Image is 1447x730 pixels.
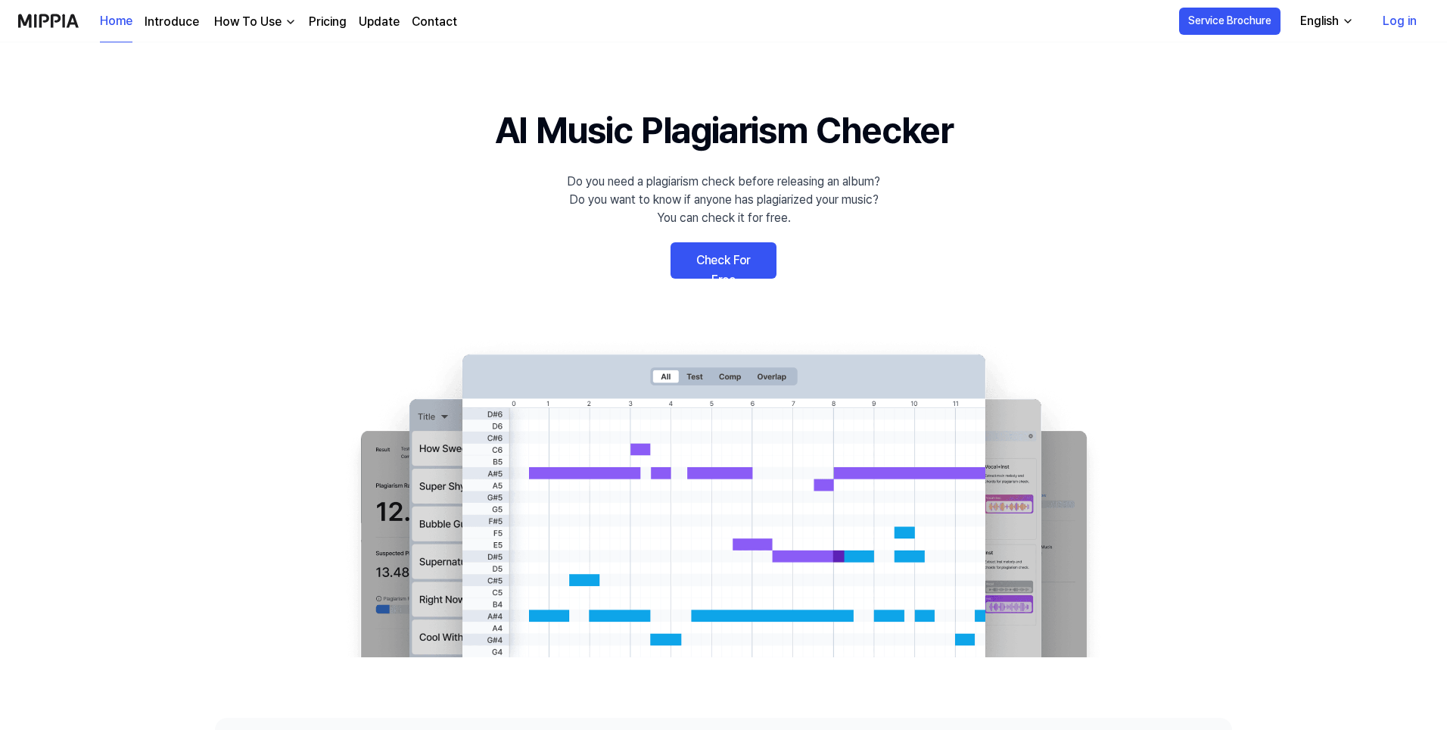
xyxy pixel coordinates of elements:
a: Home [100,1,132,42]
a: Pricing [309,13,347,31]
div: English [1297,12,1342,30]
div: Do you need a plagiarism check before releasing an album? Do you want to know if anyone has plagi... [567,173,880,227]
a: Contact [412,13,457,31]
a: Update [359,13,400,31]
button: How To Use [211,13,297,31]
img: down [285,16,297,28]
h1: AI Music Plagiarism Checker [495,103,953,158]
div: How To Use [211,13,285,31]
button: Service Brochure [1179,8,1281,35]
a: Introduce [145,13,199,31]
a: Check For Free [671,242,776,279]
button: English [1288,6,1363,36]
img: main Image [330,339,1117,657]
